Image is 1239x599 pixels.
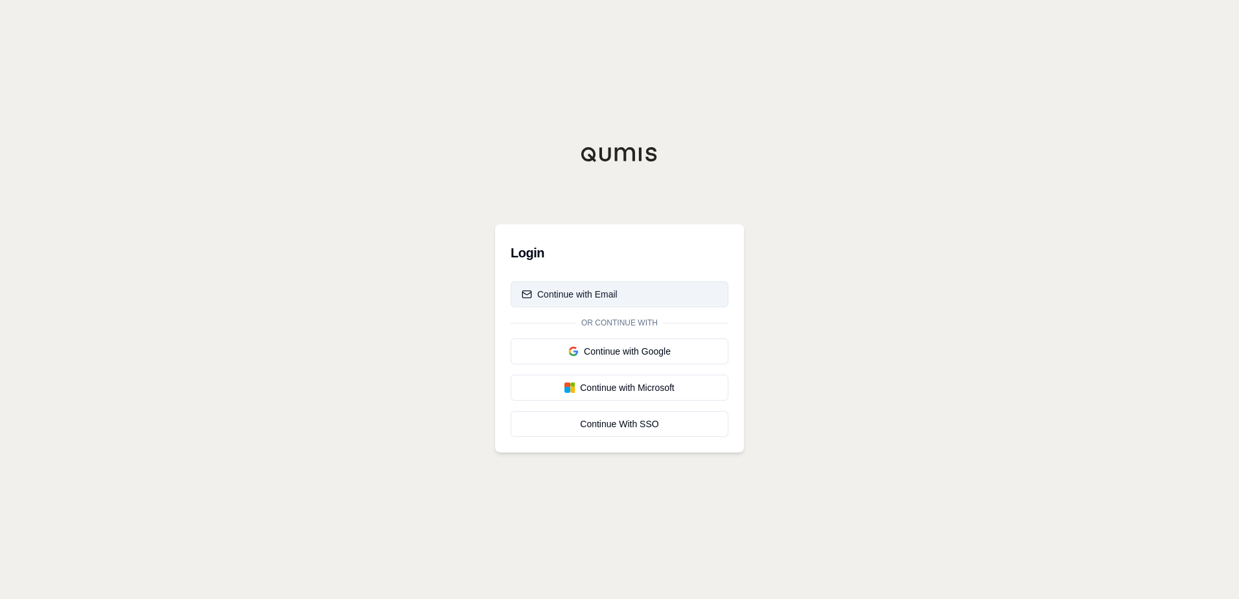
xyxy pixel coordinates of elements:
a: Continue With SSO [511,411,728,437]
button: Continue with Email [511,281,728,307]
img: Qumis [581,147,658,162]
button: Continue with Google [511,338,728,364]
div: Continue with Google [522,345,717,358]
h3: Login [511,240,728,266]
button: Continue with Microsoft [511,375,728,401]
div: Continue with Microsoft [522,381,717,394]
div: Continue with Email [522,288,618,301]
div: Continue With SSO [522,417,717,430]
span: Or continue with [576,318,663,328]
